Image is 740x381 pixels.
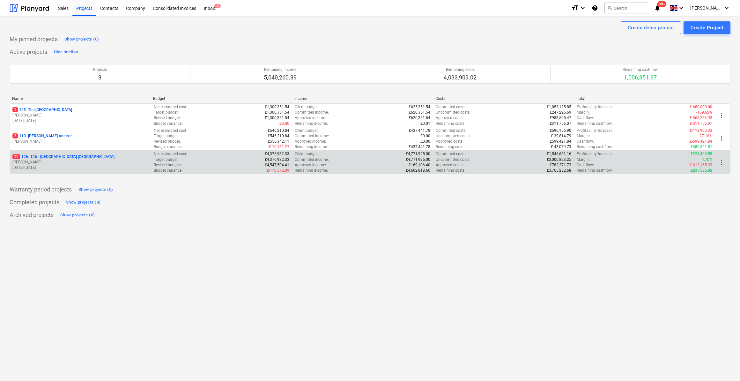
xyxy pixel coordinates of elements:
p: Committed income : [295,133,329,139]
p: £247,225.69 [550,110,571,115]
div: Show projects (0) [60,212,95,219]
p: Net estimated cost : [154,151,187,157]
p: 1,006,351.37 [623,74,658,81]
div: Total [577,96,713,101]
p: Budget variance : [154,144,182,150]
p: 4,033,909.02 [444,74,477,81]
p: £-10,131.27 [269,144,289,150]
p: Projects [93,67,107,72]
p: [PERSON_NAME] [12,139,148,144]
span: more_vert [718,135,725,143]
p: Cashflow : [577,139,594,144]
p: £599,421.84 [550,139,571,144]
p: 5,040,260.39 [264,74,297,81]
div: Create Project [691,24,723,32]
p: Approved costs : [436,115,463,121]
i: Knowledge base [592,4,598,12]
span: 2 [12,133,18,138]
p: £-43,079.73 [551,144,571,150]
p: Approved costs : [436,139,463,144]
div: Budget [153,96,289,101]
p: Cashflow : [577,115,594,121]
p: Budget variance : [154,121,182,126]
p: £988,595.47 [550,115,571,121]
p: £546,210.84 [268,133,289,139]
p: Profitability forecast : [577,151,613,157]
p: £-613,165.33 [690,162,712,168]
p: Revised budget : [154,162,181,168]
p: Committed income : [295,110,329,115]
p: Remaining income [264,67,297,72]
i: keyboard_arrow_down [579,4,587,12]
p: Client budget : [295,128,319,133]
p: £4,547,504.41 [265,162,289,168]
p: Client budget : [295,104,319,110]
p: £169,106.40 [409,162,430,168]
p: Committed income : [295,157,329,162]
p: Remaining costs : [436,144,465,150]
span: [PERSON_NAME] [690,5,722,11]
div: 1125 -The [GEOGRAPHIC_DATA][PERSON_NAME][DATE]-[DATE] [12,107,148,123]
p: Approved income : [295,115,326,121]
p: Margin : [577,157,590,162]
p: £1,300,351.54 [265,110,289,115]
p: [DATE] - [DATE] [12,165,148,170]
p: [PERSON_NAME] [12,160,148,165]
p: Committed costs : [436,128,466,133]
p: Profitability forecast : [577,128,613,133]
p: Remaining costs [444,67,477,72]
p: Warranty period projects [10,186,72,193]
p: £0.00 [279,121,289,126]
p: £782,271.73 [550,162,571,168]
button: Show projects (0) [63,34,100,44]
p: Cashflow : [577,162,594,168]
i: keyboard_arrow_down [677,4,685,12]
p: £1,053,125.85 [547,104,571,110]
p: Budget variance : [154,168,182,173]
p: £1,300,351.54 [265,104,289,110]
p: £1,300,351.54 [265,115,289,121]
p: Uncommitted costs : [436,157,470,162]
p: Approved income : [295,139,326,144]
div: Show projects (0) [78,186,113,193]
span: 99+ [657,1,667,7]
p: Active projects [10,48,47,56]
p: £-311,756.07 [690,121,712,126]
p: £224,420.59 [691,151,712,157]
p: 4.70% [702,157,712,162]
p: My pinned projects [10,35,58,43]
p: £3,765,232.68 [547,168,571,173]
p: Remaining income : [295,168,328,173]
p: £596,156.90 [550,128,571,133]
span: more_vert [718,159,725,166]
p: £-368,243.93 [690,115,712,121]
p: £4,376,932.33 [265,151,289,157]
p: £437,441.78 [409,144,430,150]
div: Chat Widget [708,350,740,381]
span: 1 [12,107,18,112]
p: -109.62% [696,110,712,115]
p: Net estimated cost : [154,128,187,133]
p: £625,351.54 [409,104,430,110]
span: search [607,5,612,11]
button: Create demo project [621,21,681,34]
div: Show projects (0) [66,199,100,206]
p: £620,351.54 [409,115,430,121]
p: [PERSON_NAME] [12,113,148,118]
p: 126 - 126 - [GEOGRAPHIC_DATA] [GEOGRAPHIC_DATA] [12,154,115,160]
p: £620,351.54 [409,110,430,115]
p: -27.18% [699,133,712,139]
p: Archived projects [10,211,54,219]
p: Revised budget : [154,115,181,121]
p: Committed costs : [436,151,466,157]
p: Uncommitted costs : [436,133,470,139]
span: more_vert [718,111,725,119]
p: Target budget : [154,110,179,115]
div: Costs [435,96,571,101]
p: £837,585.92 [691,168,712,173]
p: Margin : [577,110,590,115]
p: Profitability forecast : [577,104,613,110]
p: Net estimated cost : [154,104,187,110]
p: Approved costs : [436,162,463,168]
div: Income [294,96,430,101]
